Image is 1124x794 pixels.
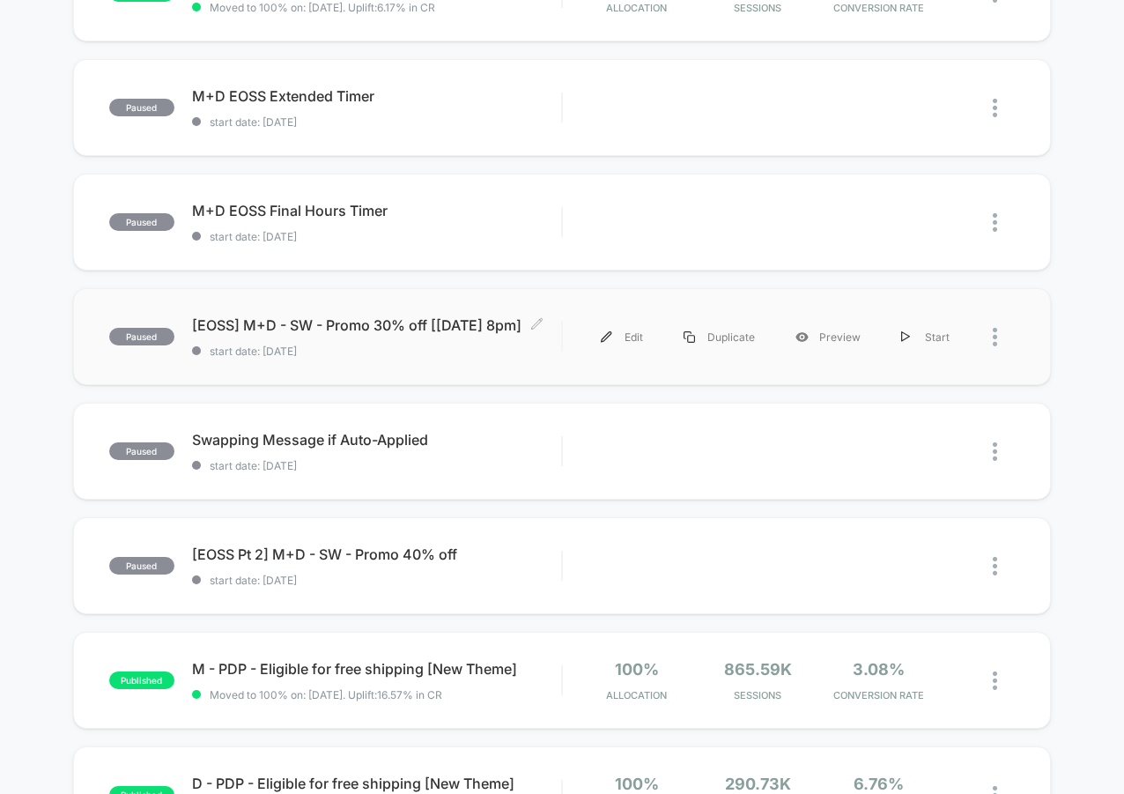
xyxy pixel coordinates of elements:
span: paused [109,328,174,345]
img: close [993,213,997,232]
span: 3.08% [853,660,905,679]
span: M - PDP - Eligible for free shipping [New Theme] [192,660,561,678]
span: Allocation [606,689,667,701]
span: start date: [DATE] [192,345,561,358]
span: Swapping Message if Auto-Applied [192,431,561,449]
span: CONVERSION RATE [823,689,935,701]
span: start date: [DATE] [192,115,561,129]
img: menu [901,331,910,343]
span: Moved to 100% on: [DATE] . Uplift: 16.57% in CR [210,688,442,701]
span: Sessions [701,689,814,701]
span: paused [109,99,174,116]
span: start date: [DATE] [192,230,561,243]
span: M+D EOSS Final Hours Timer [192,202,561,219]
span: 6.76% [854,775,904,793]
span: paused [109,213,174,231]
div: Preview [775,317,881,357]
img: close [993,328,997,346]
img: close [993,442,997,461]
img: close [993,557,997,575]
span: Moved to 100% on: [DATE] . Uplift: 6.17% in CR [210,1,435,14]
span: published [109,672,174,689]
span: 290.73k [725,775,791,793]
span: CONVERSION RATE [823,2,935,14]
span: D - PDP - Eligible for free shipping [New Theme] [192,775,561,792]
span: start date: [DATE] [192,574,561,587]
span: paused [109,442,174,460]
span: start date: [DATE] [192,459,561,472]
span: paused [109,557,174,575]
span: Allocation [606,2,667,14]
span: [EOSS Pt 2] M+D - SW - Promo 40% off [192,545,561,563]
span: M+D EOSS Extended Timer [192,87,561,105]
div: Duplicate [663,317,775,357]
span: 865.59k [724,660,792,679]
span: Sessions [701,2,814,14]
div: Edit [580,317,663,357]
span: 100% [615,775,659,793]
span: [EOSS] M+D - SW - Promo 30% off [[DATE] 8pm] [192,316,561,334]
img: menu [684,331,695,343]
span: 100% [615,660,659,679]
img: close [993,672,997,690]
div: Start [881,317,970,357]
img: menu [601,331,612,343]
img: close [993,99,997,117]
